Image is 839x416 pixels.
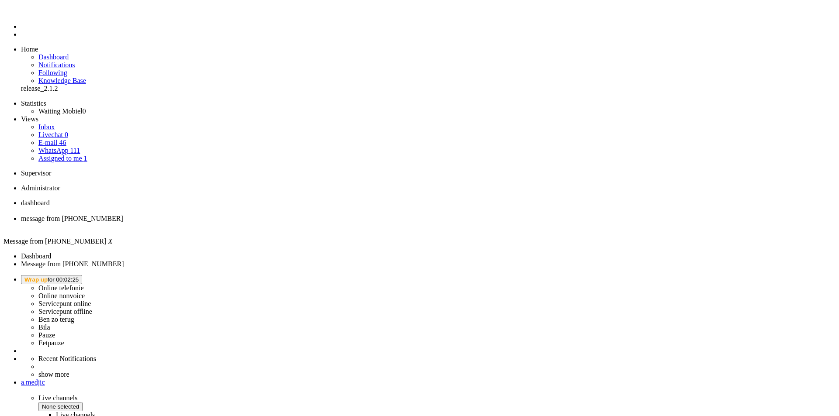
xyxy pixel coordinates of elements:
a: E-mail 46 [38,139,66,146]
a: WhatsApp 111 [38,147,80,154]
span: Message from [PHONE_NUMBER] [3,237,107,245]
li: Dashboard [21,252,836,260]
a: Dashboard menu item [38,53,69,61]
div: Close tab [21,223,836,230]
a: Livechat 0 [38,131,68,138]
button: None selected [38,402,83,411]
li: Dashboard [21,199,836,215]
li: Statistics [21,100,836,107]
span: Notifications [38,61,75,69]
span: 0 [82,107,86,115]
span: Assigned to me [38,155,82,162]
li: Home menu item [21,45,836,53]
a: Following [38,69,67,76]
li: Dashboard menu [21,23,836,31]
span: dashboard [21,199,50,206]
li: Tickets menu [21,31,836,38]
span: release_2.1.2 [21,85,58,92]
a: Waiting Mobiel [38,107,86,115]
label: Pauze [38,331,55,339]
label: Bila [38,323,50,331]
button: Wrap upfor 00:02:25 [21,275,82,284]
span: message from [PHONE_NUMBER] [21,215,123,222]
li: Message from [PHONE_NUMBER] [21,260,836,268]
li: Administrator [21,184,836,192]
label: Online telefonie [38,284,84,292]
span: 0 [65,131,68,138]
ul: Menu [3,7,836,38]
i: X [108,237,113,245]
a: Inbox [38,123,55,131]
li: Recent Notifications [38,355,836,363]
label: Eetpauze [38,339,64,347]
a: Assigned to me 1 [38,155,87,162]
li: Supervisor [21,169,836,177]
label: Ben zo terug [38,316,74,323]
a: show more [38,371,69,378]
li: Wrap upfor 00:02:25 Online telefonieOnline nonvoiceServicepunt onlineServicepunt offlineBen zo te... [21,275,836,347]
label: Online nonvoice [38,292,85,299]
span: E-mail [38,139,58,146]
body: Rich Text Area. Press ALT-0 for help. [3,3,128,19]
span: Livechat [38,131,63,138]
a: a.medjic [21,378,836,386]
span: Wrap up [24,276,48,283]
span: for 00:02:25 [24,276,79,283]
label: Servicepunt offline [38,308,92,315]
a: Notifications menu item [38,61,75,69]
span: None selected [42,403,79,410]
li: 4124 [21,215,836,230]
a: Omnidesk [21,7,36,14]
span: 111 [70,147,80,154]
span: Knowledge Base [38,77,86,84]
span: WhatsApp [38,147,68,154]
span: 46 [59,139,66,146]
label: Servicepunt online [38,300,91,307]
li: Views [21,115,836,123]
a: Knowledge base [38,77,86,84]
div: Close tab [21,207,836,215]
span: Dashboard [38,53,69,61]
ul: dashboard menu items [3,45,836,93]
span: 1 [84,155,87,162]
